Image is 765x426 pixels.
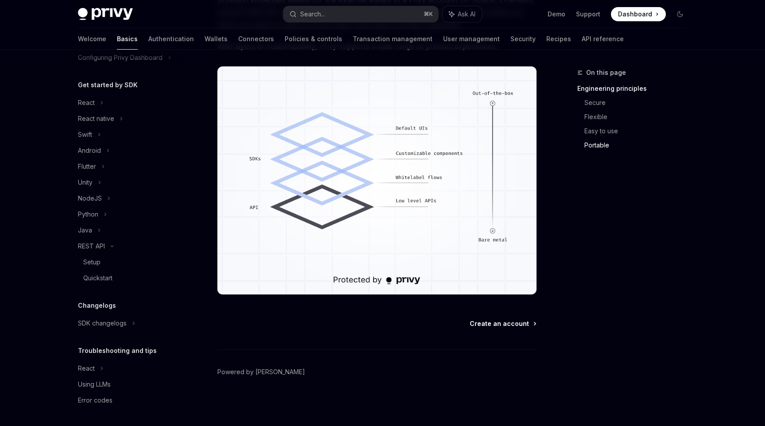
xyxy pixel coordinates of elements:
[117,28,138,50] a: Basics
[71,376,184,392] a: Using LLMs
[546,28,571,50] a: Recipes
[217,66,537,294] img: images/Customization.png
[71,270,184,286] a: Quickstart
[586,67,626,78] span: On this page
[470,319,529,328] span: Create an account
[443,6,482,22] button: Ask AI
[78,379,111,390] div: Using LLMs
[353,28,433,50] a: Transaction management
[78,395,112,406] div: Error codes
[300,9,325,19] div: Search...
[78,145,101,156] div: Android
[78,161,96,172] div: Flutter
[548,10,565,19] a: Demo
[443,28,500,50] a: User management
[285,28,342,50] a: Policies & controls
[78,177,93,188] div: Unity
[78,8,133,20] img: dark logo
[78,209,98,220] div: Python
[584,138,694,152] a: Portable
[582,28,624,50] a: API reference
[78,113,114,124] div: React native
[618,10,652,19] span: Dashboard
[458,10,475,19] span: Ask AI
[673,7,687,21] button: Toggle dark mode
[576,10,600,19] a: Support
[78,193,102,204] div: NodeJS
[470,319,536,328] a: Create an account
[78,318,127,329] div: SDK changelogs
[78,241,105,252] div: REST API
[78,300,116,311] h5: Changelogs
[71,392,184,408] a: Error codes
[148,28,194,50] a: Authentication
[577,81,694,96] a: Engineering principles
[205,28,228,50] a: Wallets
[217,368,305,376] a: Powered by [PERSON_NAME]
[78,97,95,108] div: React
[83,273,112,283] div: Quickstart
[78,80,138,90] h5: Get started by SDK
[78,28,106,50] a: Welcome
[510,28,536,50] a: Security
[424,11,433,18] span: ⌘ K
[238,28,274,50] a: Connectors
[78,345,157,356] h5: Troubleshooting and tips
[78,363,95,374] div: React
[71,254,184,270] a: Setup
[83,257,100,267] div: Setup
[78,129,92,140] div: Swift
[584,124,694,138] a: Easy to use
[283,6,438,22] button: Search...⌘K
[584,110,694,124] a: Flexible
[78,225,92,236] div: Java
[611,7,666,21] a: Dashboard
[584,96,694,110] a: Secure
